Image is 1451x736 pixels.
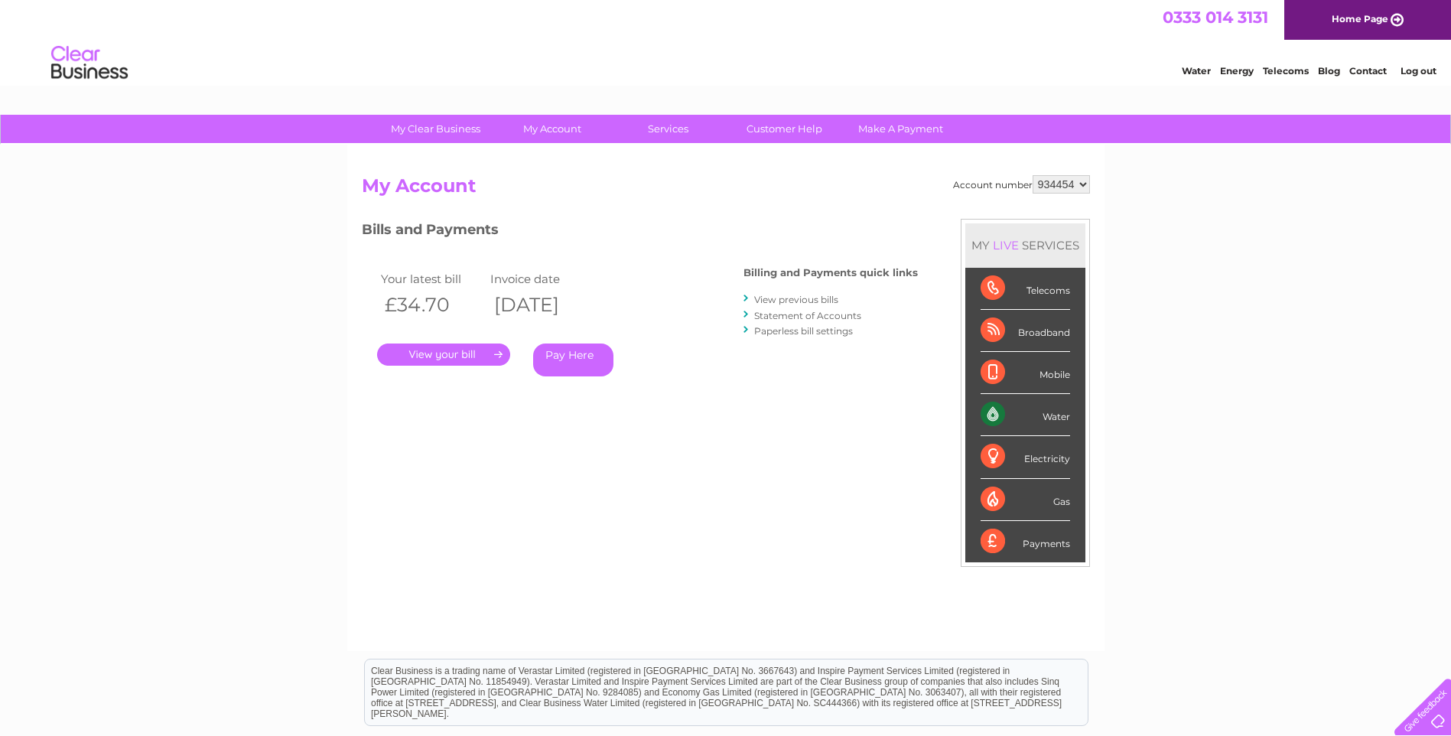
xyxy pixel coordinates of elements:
[743,267,918,278] h4: Billing and Payments quick links
[981,521,1070,562] div: Payments
[373,115,499,143] a: My Clear Business
[981,394,1070,436] div: Water
[1182,65,1211,77] a: Water
[50,40,129,86] img: logo.png
[533,344,613,376] a: Pay Here
[377,269,487,289] td: Your latest bill
[365,8,1088,74] div: Clear Business is a trading name of Verastar Limited (registered in [GEOGRAPHIC_DATA] No. 3667643...
[1263,65,1309,77] a: Telecoms
[981,310,1070,352] div: Broadband
[981,479,1070,521] div: Gas
[981,268,1070,310] div: Telecoms
[377,344,510,366] a: .
[489,115,615,143] a: My Account
[721,115,848,143] a: Customer Help
[486,269,597,289] td: Invoice date
[981,352,1070,394] div: Mobile
[754,294,838,305] a: View previous bills
[605,115,731,143] a: Services
[1349,65,1387,77] a: Contact
[754,310,861,321] a: Statement of Accounts
[362,175,1090,204] h2: My Account
[377,289,487,321] th: £34.70
[838,115,964,143] a: Make A Payment
[754,325,853,337] a: Paperless bill settings
[990,238,1022,252] div: LIVE
[1318,65,1340,77] a: Blog
[981,436,1070,478] div: Electricity
[965,223,1085,267] div: MY SERVICES
[1220,65,1254,77] a: Energy
[362,219,918,246] h3: Bills and Payments
[486,289,597,321] th: [DATE]
[953,175,1090,194] div: Account number
[1401,65,1436,77] a: Log out
[1163,8,1268,27] a: 0333 014 3131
